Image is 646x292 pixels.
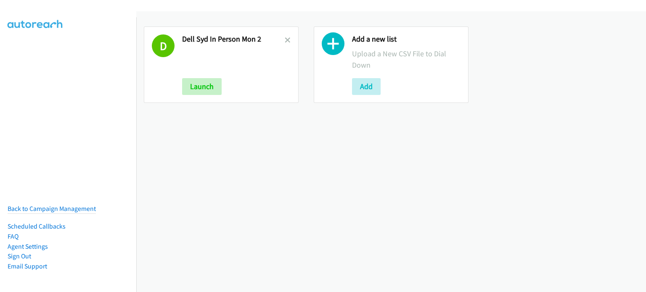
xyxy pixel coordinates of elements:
a: Sign Out [8,252,31,260]
a: Email Support [8,262,47,270]
h1: D [152,34,175,57]
button: Add [352,78,381,95]
a: Back to Campaign Management [8,205,96,213]
p: Upload a New CSV File to Dial Down [352,48,461,71]
h2: Dell Syd In Person Mon 2 [182,34,285,44]
a: FAQ [8,232,19,240]
a: Agent Settings [8,242,48,250]
a: Scheduled Callbacks [8,222,66,230]
h2: Add a new list [352,34,461,44]
button: Launch [182,78,222,95]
